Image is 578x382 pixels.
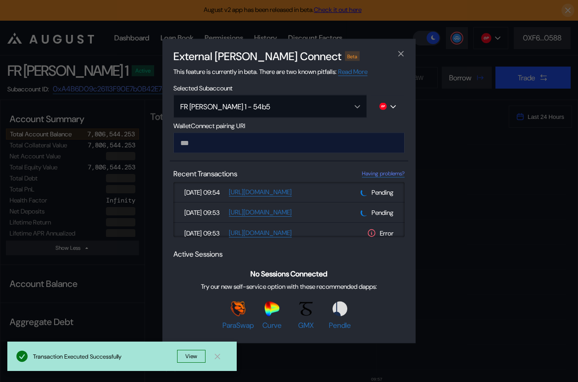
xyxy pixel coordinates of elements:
span: Pendle [329,320,351,330]
a: PendlePendle [324,301,356,330]
img: Pendle [333,301,347,316]
button: Open menu [173,95,367,118]
img: pending [361,208,368,216]
h2: External [PERSON_NAME] Connect [173,49,341,63]
img: pending [361,188,368,196]
div: Beta [345,51,360,61]
a: GMXGMX [290,301,322,330]
img: GMX [299,301,313,316]
span: This feature is currently in beta. There are two known pitfalls: [173,67,367,76]
span: ParaSwap [222,320,254,330]
a: Read More [338,67,367,76]
div: Error [367,228,394,238]
span: [DATE] 09:53 [184,229,225,237]
span: [DATE] 09:53 [184,208,225,216]
div: Pending [361,188,394,197]
img: chain logo [379,103,387,110]
a: [URL][DOMAIN_NAME] [229,208,292,217]
img: Curve [265,301,279,316]
span: Active Sessions [173,249,222,259]
button: View [177,350,206,363]
a: [URL][DOMAIN_NAME] [229,229,292,237]
span: WalletConnect pairing URI [173,122,405,130]
span: Curve [262,320,282,330]
a: ParaSwapParaSwap [222,301,254,330]
div: FR [PERSON_NAME] 1 - 54b5 [180,101,340,111]
img: ParaSwap [231,301,245,316]
span: Try our new self-service option with these recommended dapps: [201,282,377,290]
a: [URL][DOMAIN_NAME] [229,188,292,197]
span: No Sessions Connected [250,269,328,278]
a: Having problems? [362,170,405,178]
div: Pending [361,208,394,217]
span: Selected Subaccount [173,84,405,92]
button: chain logo [371,95,405,118]
span: Recent Transactions [173,169,237,179]
button: close modal [394,46,408,61]
a: CurveCurve [256,301,288,330]
div: Transaction Executed Successfully [33,353,177,360]
span: GMX [298,320,314,330]
span: [DATE] 09:54 [184,188,225,196]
